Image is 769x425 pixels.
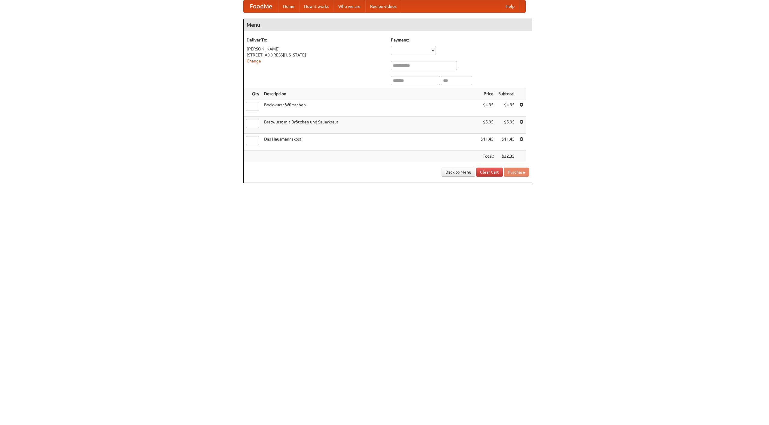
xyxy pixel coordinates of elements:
[247,59,261,63] a: Change
[501,0,519,12] a: Help
[478,88,496,99] th: Price
[247,46,385,52] div: [PERSON_NAME]
[496,117,517,134] td: $5.95
[299,0,333,12] a: How it works
[478,134,496,151] td: $11.45
[478,117,496,134] td: $5.95
[247,52,385,58] div: [STREET_ADDRESS][US_STATE]
[365,0,401,12] a: Recipe videos
[244,0,278,12] a: FoodMe
[333,0,365,12] a: Who we are
[262,88,478,99] th: Description
[262,99,478,117] td: Bockwurst Würstchen
[391,37,529,43] h5: Payment:
[244,88,262,99] th: Qty
[476,168,503,177] a: Clear Cart
[262,117,478,134] td: Bratwurst mit Brötchen und Sauerkraut
[262,134,478,151] td: Das Hausmannskost
[478,99,496,117] td: $4.95
[442,168,475,177] a: Back to Menu
[278,0,299,12] a: Home
[496,99,517,117] td: $4.95
[496,88,517,99] th: Subtotal
[247,37,385,43] h5: Deliver To:
[244,19,532,31] h4: Menu
[478,151,496,162] th: Total:
[496,151,517,162] th: $22.35
[496,134,517,151] td: $11.45
[504,168,529,177] button: Purchase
